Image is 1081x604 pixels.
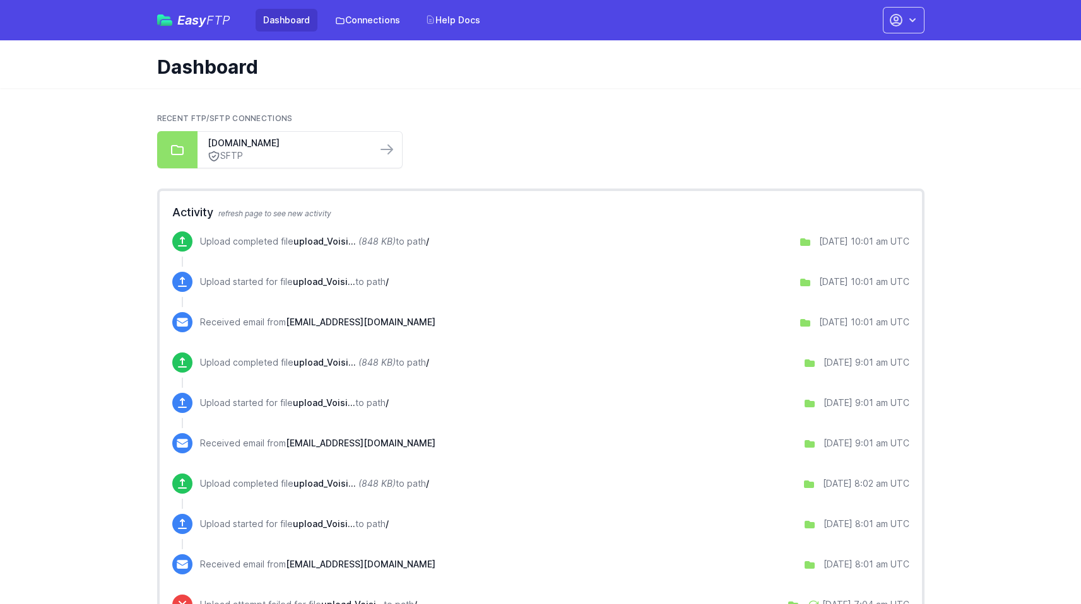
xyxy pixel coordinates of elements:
[386,397,389,408] span: /
[819,235,909,248] div: [DATE] 10:01 am UTC
[358,478,396,489] i: (848 KB)
[293,357,356,368] span: upload_Voisins_20250827_09_01.csv
[1018,541,1066,589] iframe: Drift Widget Chat Controller
[177,14,230,26] span: Easy
[200,518,389,530] p: Upload started for file to path
[200,477,429,490] p: Upload completed file to path
[426,236,429,247] span: /
[208,149,367,163] a: SFTP
[418,9,488,32] a: Help Docs
[200,558,435,571] p: Received email from
[386,276,389,287] span: /
[293,518,355,529] span: upload_Voisins_20250827_08_01.csv
[200,276,389,288] p: Upload started for file to path
[157,15,172,26] img: easyftp_logo.png
[819,276,909,288] div: [DATE] 10:01 am UTC
[200,397,389,409] p: Upload started for file to path
[824,437,909,450] div: [DATE] 9:01 am UTC
[293,397,355,408] span: upload_Voisins_20250827_09_01.csv
[172,204,909,221] h2: Activity
[824,397,909,409] div: [DATE] 9:01 am UTC
[157,55,914,78] h1: Dashboard
[426,357,429,368] span: /
[358,236,396,247] i: (848 KB)
[200,235,429,248] p: Upload completed file to path
[286,438,435,448] span: [EMAIL_ADDRESS][DOMAIN_NAME]
[824,558,909,571] div: [DATE] 8:01 am UTC
[328,9,408,32] a: Connections
[426,478,429,489] span: /
[206,13,230,28] span: FTP
[358,357,396,368] i: (848 KB)
[293,276,355,287] span: upload_Voisins_20250827_10_01.csv
[200,316,435,328] p: Received email from
[208,137,367,149] a: [DOMAIN_NAME]
[824,356,909,369] div: [DATE] 9:01 am UTC
[286,559,435,569] span: [EMAIL_ADDRESS][DOMAIN_NAME]
[218,209,331,218] span: refresh page to see new activity
[256,9,317,32] a: Dashboard
[293,236,356,247] span: upload_Voisins_20250827_10_01.csv
[819,316,909,328] div: [DATE] 10:01 am UTC
[386,518,389,529] span: /
[200,356,429,369] p: Upload completed file to path
[824,518,909,530] div: [DATE] 8:01 am UTC
[157,14,230,26] a: EasyFTP
[200,437,435,450] p: Received email from
[823,477,909,490] div: [DATE] 8:02 am UTC
[157,113,924,124] h2: Recent FTP/SFTP Connections
[293,478,356,489] span: upload_Voisins_20250827_08_01.csv
[286,317,435,327] span: [EMAIL_ADDRESS][DOMAIN_NAME]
